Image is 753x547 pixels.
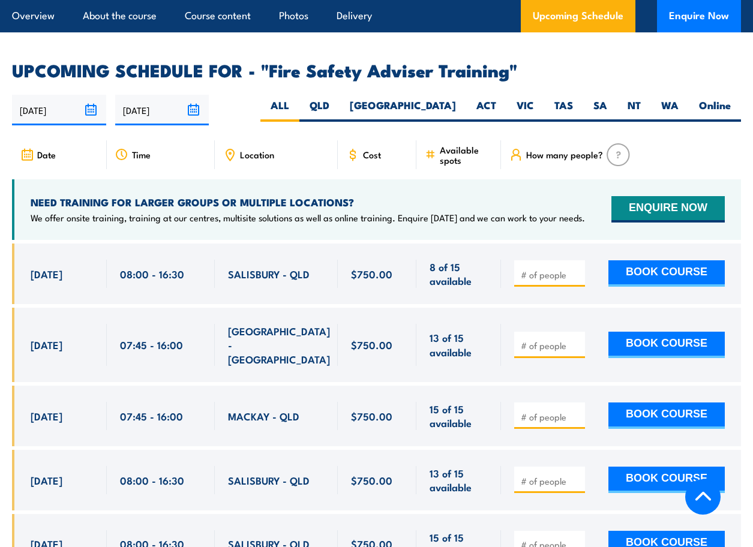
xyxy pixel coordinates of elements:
[430,330,488,359] span: 13 of 15 available
[228,267,310,281] span: SALISBURY - QLD
[689,98,741,122] label: Online
[260,98,299,122] label: ALL
[521,475,581,487] input: # of people
[617,98,651,122] label: NT
[351,338,392,351] span: $750.00
[228,473,310,487] span: SALISBURY - QLD
[430,402,488,430] span: 15 of 15 available
[12,62,741,77] h2: UPCOMING SCHEDULE FOR - "Fire Safety Adviser Training"
[31,473,62,487] span: [DATE]
[120,338,183,351] span: 07:45 - 16:00
[240,149,274,160] span: Location
[651,98,689,122] label: WA
[31,338,62,351] span: [DATE]
[430,466,488,494] span: 13 of 15 available
[608,332,725,358] button: BOOK COURSE
[466,98,506,122] label: ACT
[351,409,392,423] span: $750.00
[583,98,617,122] label: SA
[506,98,544,122] label: VIC
[351,267,392,281] span: $750.00
[228,409,299,423] span: MACKAY - QLD
[608,467,725,493] button: BOOK COURSE
[521,269,581,281] input: # of people
[440,145,493,165] span: Available spots
[120,409,183,423] span: 07:45 - 16:00
[31,267,62,281] span: [DATE]
[132,149,151,160] span: Time
[340,98,466,122] label: [GEOGRAPHIC_DATA]
[12,95,106,125] input: From date
[521,339,581,351] input: # of people
[363,149,381,160] span: Cost
[521,411,581,423] input: # of people
[526,149,603,160] span: How many people?
[31,196,585,209] h4: NEED TRAINING FOR LARGER GROUPS OR MULTIPLE LOCATIONS?
[31,409,62,423] span: [DATE]
[120,267,184,281] span: 08:00 - 16:30
[544,98,583,122] label: TAS
[228,324,330,366] span: [GEOGRAPHIC_DATA] - [GEOGRAPHIC_DATA]
[430,260,488,288] span: 8 of 15 available
[299,98,340,122] label: QLD
[37,149,56,160] span: Date
[120,473,184,487] span: 08:00 - 16:30
[115,95,209,125] input: To date
[608,260,725,287] button: BOOK COURSE
[611,196,725,223] button: ENQUIRE NOW
[351,473,392,487] span: $750.00
[31,212,585,224] p: We offer onsite training, training at our centres, multisite solutions as well as online training...
[608,402,725,429] button: BOOK COURSE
